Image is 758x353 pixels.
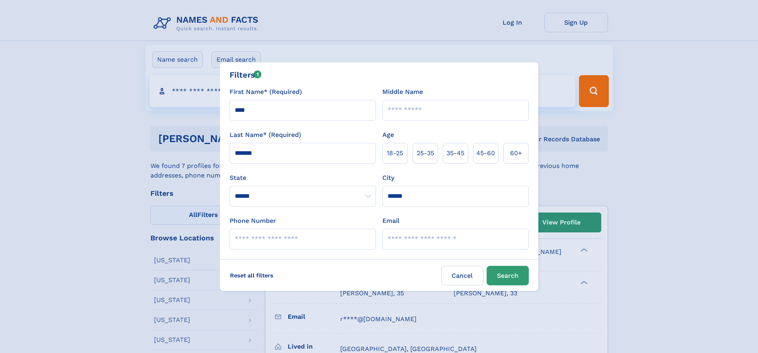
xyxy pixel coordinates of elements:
label: Reset all filters [225,266,279,285]
span: 60+ [510,148,522,158]
label: Age [382,130,394,140]
label: Email [382,216,399,226]
label: Cancel [441,266,483,285]
span: 35‑45 [446,148,464,158]
div: Filters [230,69,262,81]
label: Middle Name [382,87,423,97]
span: 45‑60 [476,148,495,158]
label: Phone Number [230,216,276,226]
span: 25‑35 [417,148,434,158]
label: City [382,173,394,183]
button: Search [487,266,529,285]
label: First Name* (Required) [230,87,302,97]
label: State [230,173,376,183]
label: Last Name* (Required) [230,130,301,140]
span: 18‑25 [387,148,403,158]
